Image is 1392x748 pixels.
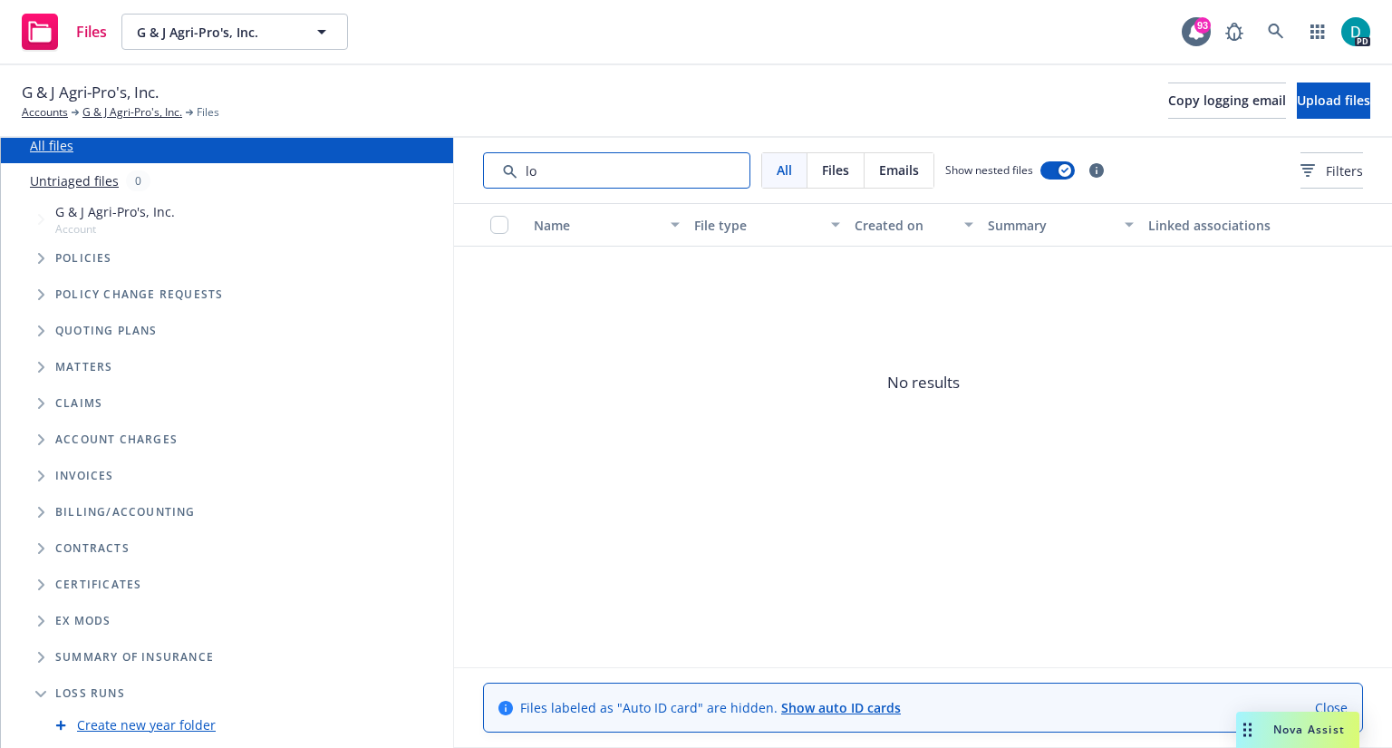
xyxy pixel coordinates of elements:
span: Quoting plans [55,325,158,336]
a: Search [1258,14,1294,50]
a: Switch app [1300,14,1336,50]
div: 93 [1194,17,1211,34]
span: Policy change requests [55,289,223,300]
img: photo [1341,17,1370,46]
div: Summary [988,216,1114,235]
div: 0 [126,170,150,191]
span: Filters [1300,161,1363,180]
span: Loss Runs [55,688,125,699]
span: Files labeled as "Auto ID card" are hidden. [520,698,901,717]
span: Billing/Accounting [55,507,196,518]
button: Filters [1300,152,1363,189]
button: Linked associations [1141,203,1301,247]
span: Account [55,221,175,237]
a: All files [30,137,73,154]
a: Close [1315,698,1348,717]
span: Policies [55,253,112,264]
a: Untriaged files [30,171,119,190]
input: Search by keyword... [483,152,750,189]
span: Nova Assist [1273,722,1345,737]
span: Show nested files [945,162,1033,178]
a: Create new year folder [77,715,216,734]
span: Claims [55,398,102,409]
span: Ex Mods [55,616,111,627]
div: Tree Example [1,199,453,494]
div: File type [694,216,820,235]
span: Contracts [55,543,130,554]
button: Name [527,203,687,247]
span: Files [197,104,219,121]
span: Summary of insurance [55,652,214,663]
span: Certificates [55,579,141,590]
span: All [777,160,792,180]
span: Filters [1326,161,1363,180]
span: Copy logging email [1168,92,1286,109]
span: G & J Agri-Pro's, Inc. [22,81,159,104]
span: G & J Agri-Pro's, Inc. [137,23,294,42]
span: Matters [55,362,112,373]
button: Copy logging email [1168,83,1286,119]
span: Account charges [55,434,178,445]
a: Show auto ID cards [781,699,901,716]
div: Linked associations [1148,216,1294,235]
div: Created on [855,216,953,235]
span: Upload files [1297,92,1370,109]
span: Files [76,24,107,39]
a: Report a Bug [1216,14,1252,50]
div: Drag to move [1236,712,1259,748]
span: Invoices [55,471,114,481]
a: Accounts [22,104,68,121]
span: No results [454,247,1392,519]
button: File type [687,203,847,247]
button: Upload files [1297,83,1370,119]
span: Emails [879,160,919,180]
button: Summary [981,203,1141,247]
div: Name [534,216,660,235]
button: G & J Agri-Pro's, Inc. [121,14,348,50]
span: G & J Agri-Pro's, Inc. [55,202,175,221]
a: G & J Agri-Pro's, Inc. [82,104,182,121]
button: Created on [847,203,981,247]
input: Select all [490,216,508,234]
span: Files [822,160,849,180]
button: Nova Assist [1236,712,1359,748]
a: Files [14,6,114,57]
